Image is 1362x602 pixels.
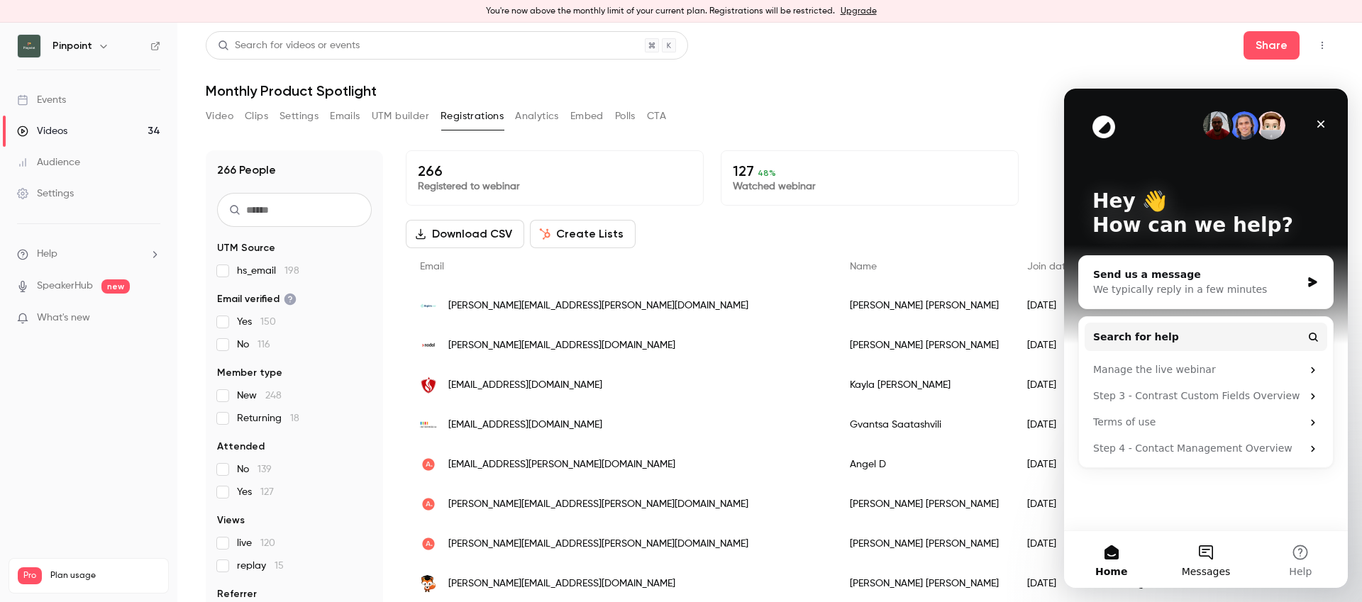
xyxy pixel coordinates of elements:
span: Yes [237,485,274,499]
span: 48 % [758,168,776,178]
button: Analytics [515,105,559,128]
div: Videos [17,124,67,138]
button: Settings [279,105,319,128]
img: intermedia.com [420,420,437,430]
span: 127 [260,487,274,497]
span: Email verified [217,292,297,306]
li: help-dropdown-opener [17,247,160,262]
button: Clips [245,105,268,128]
span: 248 [265,391,282,401]
p: Watched webinar [733,179,1007,194]
div: [PERSON_NAME] [PERSON_NAME] [836,484,1013,524]
iframe: Intercom live chat [1064,89,1348,588]
span: [PERSON_NAME][EMAIL_ADDRESS][DOMAIN_NAME] [448,576,675,591]
h1: Monthly Product Spotlight [206,82,1334,99]
span: Plan usage [50,570,160,581]
span: 15 [275,561,284,571]
span: 198 [284,266,299,276]
span: Referrer [217,587,257,601]
button: Top Bar Actions [1311,34,1334,57]
div: Audience [17,155,80,169]
img: aspireallergy.com [420,303,437,309]
div: [PERSON_NAME] [PERSON_NAME] [836,286,1013,325]
div: [DATE] [1013,445,1085,484]
div: Angel D [836,445,1013,484]
span: [EMAIL_ADDRESS][PERSON_NAME][DOMAIN_NAME] [448,457,675,472]
img: article.com [420,496,437,513]
div: [DATE] [1013,286,1085,325]
span: Email [420,262,444,272]
span: Help [37,247,57,262]
h6: Pinpoint [52,39,92,53]
span: new [101,279,130,294]
div: Settings [17,186,74,201]
span: Attended [217,440,265,454]
iframe: Noticeable Trigger [143,312,160,325]
p: Registered to webinar [418,179,692,194]
span: 120 [260,538,275,548]
span: Pro [18,567,42,584]
span: 139 [258,464,272,474]
div: Events [17,93,66,107]
span: New [237,389,282,403]
span: What's new [37,311,90,325]
button: Embed [570,105,604,128]
span: [PERSON_NAME][EMAIL_ADDRESS][PERSON_NAME][DOMAIN_NAME] [448,497,748,512]
span: Views [217,513,245,528]
div: [PERSON_NAME] [PERSON_NAME] [836,524,1013,564]
span: 116 [258,340,270,350]
div: [DATE] [1013,484,1085,524]
span: Join date [1027,262,1071,272]
a: Upgrade [841,6,877,17]
span: [EMAIL_ADDRESS][DOMAIN_NAME] [448,378,602,393]
img: saotg.com [420,575,437,592]
button: Download CSV [406,220,524,248]
img: Pinpoint [18,35,40,57]
span: [PERSON_NAME][EMAIL_ADDRESS][PERSON_NAME][DOMAIN_NAME] [448,299,748,313]
div: Search for videos or events [218,38,360,53]
span: Name [850,262,877,272]
img: nodalexchange.com [420,337,437,354]
img: article.com [420,456,437,473]
div: [DATE] [1013,524,1085,564]
span: [PERSON_NAME][EMAIL_ADDRESS][DOMAIN_NAME] [448,338,675,353]
button: Registrations [441,105,504,128]
p: 266 [418,162,692,179]
button: UTM builder [372,105,429,128]
span: Yes [237,315,276,329]
span: Member type [217,366,282,380]
div: [DATE] [1013,405,1085,445]
span: [EMAIL_ADDRESS][DOMAIN_NAME] [448,418,602,433]
span: replay [237,559,284,573]
span: 150 [260,317,276,327]
span: hs_email [237,264,299,278]
div: Gvantsa Saatashvili [836,405,1013,445]
button: Video [206,105,233,128]
button: Create Lists [530,220,636,248]
img: cvtechnology.com [420,377,437,394]
span: 18 [290,413,299,423]
div: [PERSON_NAME] [PERSON_NAME] [836,325,1013,365]
button: Share [1244,31,1300,60]
span: UTM Source [217,241,275,255]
